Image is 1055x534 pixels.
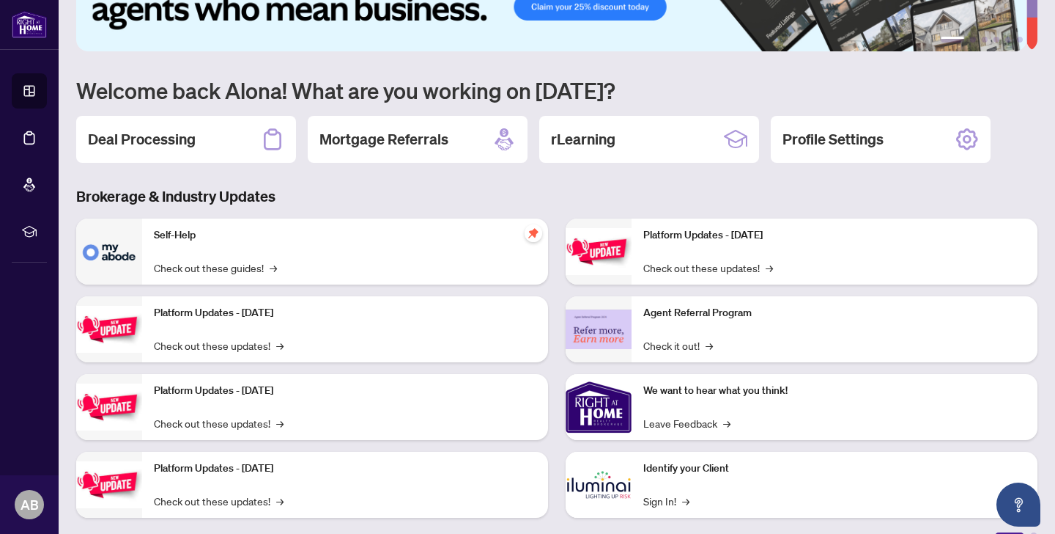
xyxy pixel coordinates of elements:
[154,461,536,477] p: Platform Updates - [DATE]
[154,383,536,399] p: Platform Updates - [DATE]
[941,37,964,43] button: 1
[276,415,284,431] span: →
[76,384,142,430] img: Platform Updates - July 21, 2025
[154,305,536,321] p: Platform Updates - [DATE]
[76,306,142,352] img: Platform Updates - September 16, 2025
[566,228,632,274] img: Platform Updates - June 23, 2025
[682,493,689,509] span: →
[76,76,1037,104] h1: Welcome back Alona! What are you working on [DATE]?
[706,337,713,354] span: →
[566,310,632,350] img: Agent Referral Program
[566,452,632,518] img: Identify your Client
[76,219,142,285] img: Self-Help
[154,493,284,509] a: Check out these updates!→
[154,415,284,431] a: Check out these updates!→
[643,227,1026,244] p: Platform Updates - [DATE]
[270,260,277,276] span: →
[76,186,1037,207] h3: Brokerage & Industry Updates
[643,415,730,431] a: Leave Feedback→
[643,461,1026,477] p: Identify your Client
[643,260,773,276] a: Check out these updates!→
[723,415,730,431] span: →
[21,494,39,515] span: AB
[643,337,713,354] a: Check it out!→
[525,224,542,242] span: pushpin
[154,227,536,244] p: Self-Help
[566,374,632,440] img: We want to hear what you think!
[319,129,448,150] h2: Mortgage Referrals
[643,493,689,509] a: Sign In!→
[996,483,1040,527] button: Open asap
[993,37,999,43] button: 4
[766,260,773,276] span: →
[643,383,1026,399] p: We want to hear what you think!
[76,461,142,508] img: Platform Updates - July 8, 2025
[154,260,277,276] a: Check out these guides!→
[154,337,284,354] a: Check out these updates!→
[276,337,284,354] span: →
[88,129,196,150] h2: Deal Processing
[970,37,976,43] button: 2
[551,129,615,150] h2: rLearning
[12,11,47,38] img: logo
[643,305,1026,321] p: Agent Referral Program
[782,129,884,150] h2: Profile Settings
[982,37,988,43] button: 3
[276,493,284,509] span: →
[1005,37,1011,43] button: 5
[1017,37,1023,43] button: 6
